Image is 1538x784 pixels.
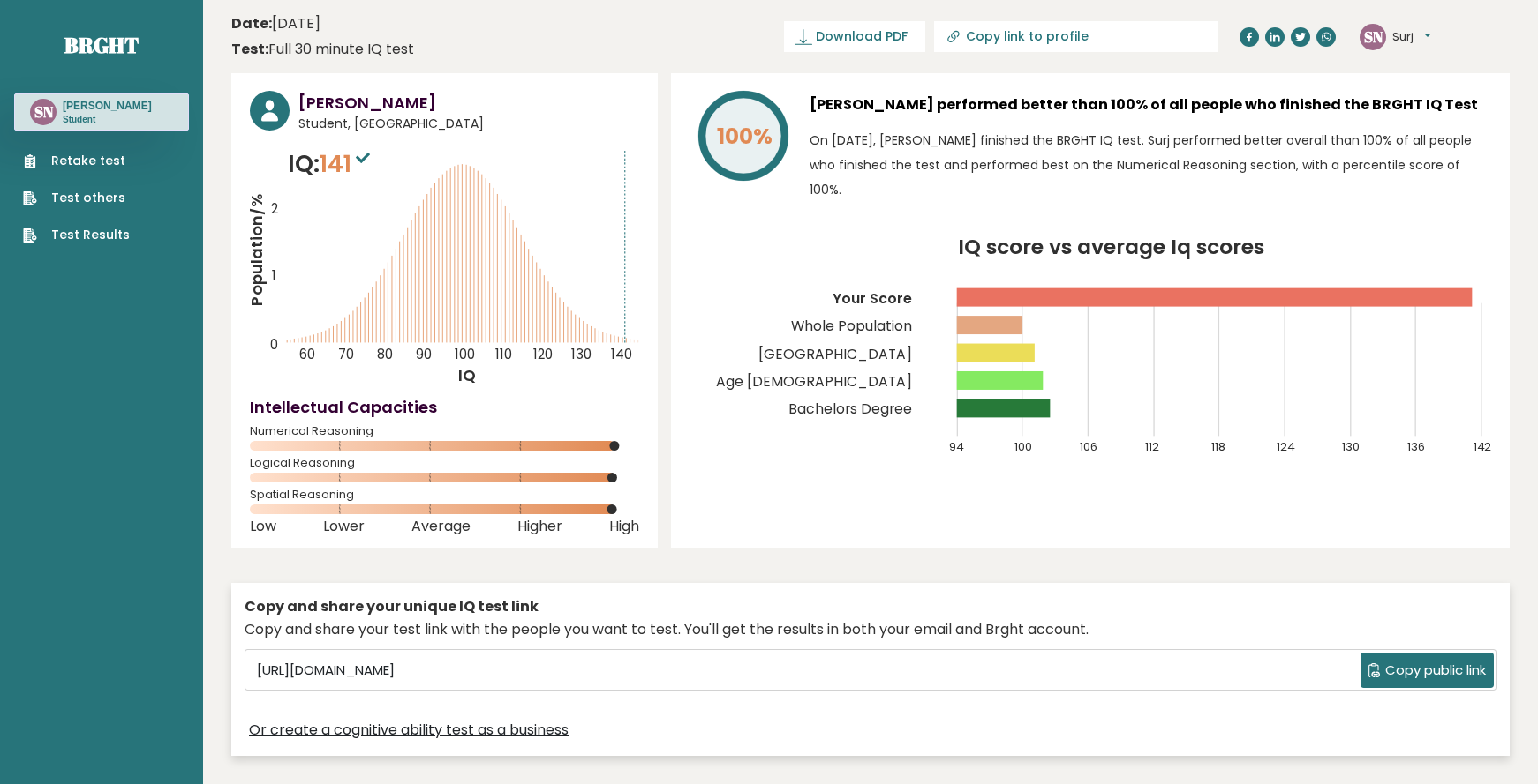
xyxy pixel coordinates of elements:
[245,619,1497,640] div: Copy and share your test link with the people you want to test. You'll get the results in both yo...
[495,344,512,362] tspan: 110
[63,99,152,113] h3: [PERSON_NAME]
[338,344,354,362] tspan: 70
[23,152,130,170] a: Retake test
[411,523,471,530] span: Average
[1080,438,1097,455] tspan: 106
[455,344,475,362] tspan: 100
[298,91,639,115] h3: [PERSON_NAME]
[1407,438,1425,455] tspan: 136
[791,316,912,336] tspan: Whole Population
[611,344,632,362] tspan: 140
[1014,438,1032,455] tspan: 100
[1145,438,1159,455] tspan: 112
[34,101,54,122] text: SN
[250,491,639,498] span: Spatial Reasoning
[272,266,276,285] tspan: 1
[816,27,908,46] span: Download PDF
[298,115,639,133] span: Student, [GEOGRAPHIC_DATA]
[1277,438,1295,455] tspan: 124
[250,428,639,435] span: Numerical Reasoning
[231,13,320,34] time: [DATE]
[231,39,268,59] b: Test:
[458,364,476,386] tspan: IQ
[609,523,639,530] span: High
[533,344,553,362] tspan: 120
[810,91,1491,119] h3: [PERSON_NAME] performed better than 100% of all people who finished the BRGHT IQ Test
[833,288,912,309] tspan: Your Score
[250,523,276,530] span: Low
[320,147,374,180] span: 141
[245,596,1497,617] div: Copy and share your unique IQ test link
[63,114,152,126] p: Student
[271,199,278,218] tspan: 2
[717,121,773,152] tspan: 100%
[1392,28,1430,46] button: Surj
[416,344,432,362] tspan: 90
[270,335,278,354] tspan: 0
[23,189,130,207] a: Test others
[958,232,1264,261] tspan: IQ score vs average Iq scores
[784,21,925,52] a: Download PDF
[64,31,139,59] a: Brght
[249,720,569,741] a: Or create a cognitive ability test as a business
[323,523,365,530] span: Lower
[1364,26,1383,46] text: SN
[810,128,1491,202] p: On [DATE], [PERSON_NAME] finished the BRGHT IQ test. Surj performed better overall than 100% of a...
[517,523,562,530] span: Higher
[250,459,639,467] span: Logical Reasoning
[571,344,592,362] tspan: 130
[788,399,912,420] tspan: Bachelors Degree
[245,193,268,305] tspan: Population/%
[1385,661,1486,681] span: Copy public link
[250,395,639,419] h4: Intellectual Capacities
[377,344,393,362] tspan: 80
[1474,438,1492,455] tspan: 142
[1342,438,1360,455] tspan: 130
[231,13,272,34] b: Date:
[758,344,912,364] tspan: [GEOGRAPHIC_DATA]
[288,146,374,182] p: IQ:
[716,371,912,392] tspan: Age [DEMOGRAPHIC_DATA]
[1211,438,1225,455] tspan: 118
[231,39,414,60] div: Full 30 minute IQ test
[23,226,130,244] a: Test Results
[1361,653,1494,688] button: Copy public link
[299,344,315,362] tspan: 60
[949,438,964,455] tspan: 94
